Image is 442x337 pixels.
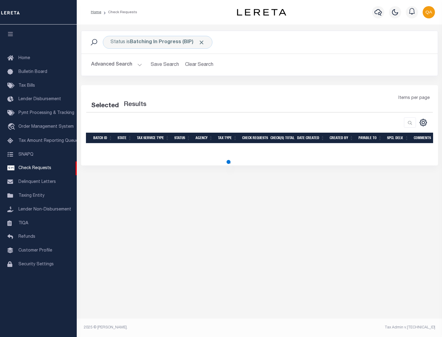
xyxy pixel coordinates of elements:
[193,133,215,143] th: Agency
[295,133,327,143] th: Date Created
[327,133,356,143] th: Created By
[91,101,119,111] div: Selected
[183,59,216,71] button: Clear Search
[240,133,268,143] th: Check Requests
[101,9,137,15] li: Check Requests
[172,133,193,143] th: Status
[18,221,28,225] span: TIQA
[18,97,61,101] span: Lender Disbursement
[18,262,54,267] span: Security Settings
[398,95,430,102] span: Items per page
[264,325,435,330] div: Tax Admin v.[TECHNICAL_ID]
[91,10,101,14] a: Home
[385,133,411,143] th: Spcl Delv.
[18,56,30,60] span: Home
[18,166,51,170] span: Check Requests
[18,139,78,143] span: Tax Amount Reporting Queue
[18,207,71,212] span: Lender Non-Disbursement
[79,325,260,330] div: 2025 © [PERSON_NAME].
[237,9,286,16] img: logo-dark.svg
[198,39,205,46] span: Click to Remove
[18,84,35,88] span: Tax Bills
[18,194,45,198] span: Taxing Entity
[423,6,435,18] img: svg+xml;base64,PHN2ZyB4bWxucz0iaHR0cDovL3d3dy53My5vcmcvMjAwMC9zdmciIHBvaW50ZXItZXZlbnRzPSJub25lIi...
[115,133,134,143] th: State
[18,125,74,129] span: Order Management System
[91,59,142,71] button: Advanced Search
[268,133,295,143] th: Check(s) Total
[215,133,240,143] th: Tax Type
[147,59,183,71] button: Save Search
[18,152,33,157] span: SNAPQ
[7,123,17,131] i: travel_explore
[411,133,439,143] th: Comments
[18,235,35,239] span: Refunds
[124,100,146,110] label: Results
[18,248,52,253] span: Customer Profile
[18,70,47,74] span: Bulletin Board
[130,40,205,45] b: Batching In Progress (BIP)
[91,133,115,143] th: Batch Id
[18,180,56,184] span: Delinquent Letters
[134,133,172,143] th: Tax Service Type
[103,36,212,49] div: Click to Edit
[18,111,74,115] span: Pymt Processing & Tracking
[356,133,385,143] th: Payable To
